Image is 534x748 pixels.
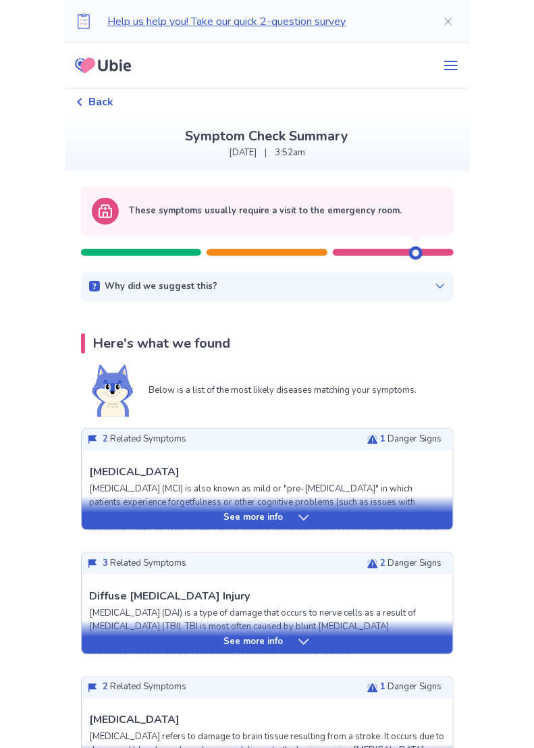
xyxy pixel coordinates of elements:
[130,205,402,218] p: These symptoms usually require a visit to the emergency room.
[90,464,180,480] p: [MEDICAL_DATA]
[108,14,421,30] p: Help us help you! Take our quick 2-question survey
[103,681,109,693] span: 2
[381,433,386,445] span: 1
[103,681,187,695] p: Related Symptoms
[275,146,305,160] p: 3:52am
[90,712,180,728] p: [MEDICAL_DATA]
[103,557,109,569] span: 3
[89,94,114,110] span: Back
[103,557,187,570] p: Related Symptoms
[229,146,257,160] p: [DATE]
[224,635,284,649] p: See more info
[90,607,445,660] p: [MEDICAL_DATA] (DAI) is a type of damage that occurs to nerve cells as a result of [MEDICAL_DATA]...
[103,433,187,446] p: Related Symptoms
[92,365,133,417] img: Shiba
[90,588,250,604] p: Diffuse [MEDICAL_DATA] Injury
[381,681,442,695] p: Danger Signs
[93,333,231,354] p: Here's what we found
[265,146,267,160] p: |
[381,433,442,446] p: Danger Signs
[381,681,386,693] span: 1
[105,280,218,294] p: Why did we suggest this?
[90,483,445,588] p: [MEDICAL_DATA] (MCI) is also known as mild or "pre-[MEDICAL_DATA]" in which patients experience f...
[381,557,386,569] span: 2
[76,126,459,146] p: Symptom Check Summary
[224,511,284,525] p: See more info
[103,433,109,445] span: 2
[149,384,417,398] p: Below is a list of the most likely diseases matching your symptoms.
[432,52,470,79] button: menu
[381,557,442,570] p: Danger Signs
